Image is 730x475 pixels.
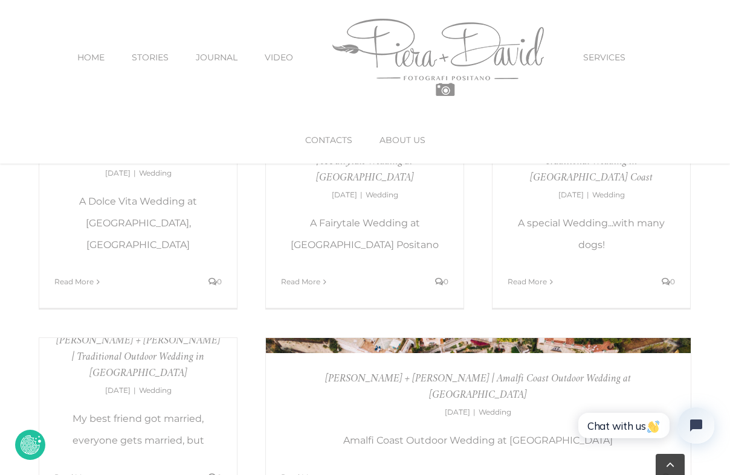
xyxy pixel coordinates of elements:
span: STORIES [132,53,169,62]
span: | [357,190,366,199]
span: ABOUT US [380,136,425,144]
a: More on Dave + Ally | A Dolce Vita Wedding at Hotel Santa Caterina, Amalfi [54,277,94,286]
a: 0 [435,277,448,286]
a: 0 [208,277,222,286]
a: VIDEO [265,32,293,83]
p: A special Wedding...with many dogs! [508,212,675,256]
span: [DATE] [558,190,584,199]
span: [DATE] [332,190,357,199]
a: Wedding [139,386,172,395]
a: Wedding [479,407,511,416]
span: [DATE] [105,168,131,177]
button: Revoke Icon [15,430,45,460]
span: [DATE] [445,407,470,416]
span: | [470,407,479,416]
a: CONTACTS [305,115,352,165]
span: | [131,168,139,177]
p: A Dolce Vita Wedding at [GEOGRAPHIC_DATA], [GEOGRAPHIC_DATA] [54,191,222,256]
span: HOME [77,53,105,62]
img: Piera Plus David Photography Positano Logo [332,19,544,96]
p: Amalfi Coast Outdoor Wedding at [GEOGRAPHIC_DATA] [281,430,676,451]
a: Wedding [139,168,172,177]
span: JOURNAL [196,53,237,62]
span: | [584,190,592,199]
a: [PERSON_NAME] + [PERSON_NAME] | Amalfi Coast Outdoor Wedding at [GEOGRAPHIC_DATA] [325,374,631,401]
a: More on Gaetano+ Anna | Traditional Wedding in Sorrento Coast [508,277,547,286]
span: VIDEO [265,53,293,62]
a: Wedding [592,190,625,199]
a: STORIES [132,32,169,83]
span: SERVICES [583,53,625,62]
a: Wedding [366,190,398,199]
a: 0 [662,277,675,286]
p: My best friend got married, everyone gets married, but [54,408,222,451]
iframe: Tidio Chat [560,391,730,475]
p: A Fairytale Wedding at [GEOGRAPHIC_DATA] Positano [281,212,448,256]
span: [DATE] [105,386,131,395]
a: JOURNAL [196,32,237,83]
a: More on Matt + Katie | A Fairytale Wedding at Villa Magia Positano [281,277,320,286]
span: | [131,386,139,395]
a: HOME [77,32,105,83]
span: CONTACTS [305,136,352,144]
a: [PERSON_NAME] + [PERSON_NAME] | Traditional Outdoor Wedding in [GEOGRAPHIC_DATA] [56,336,221,379]
a: ABOUT US [380,115,425,165]
a: SERVICES [583,32,625,83]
